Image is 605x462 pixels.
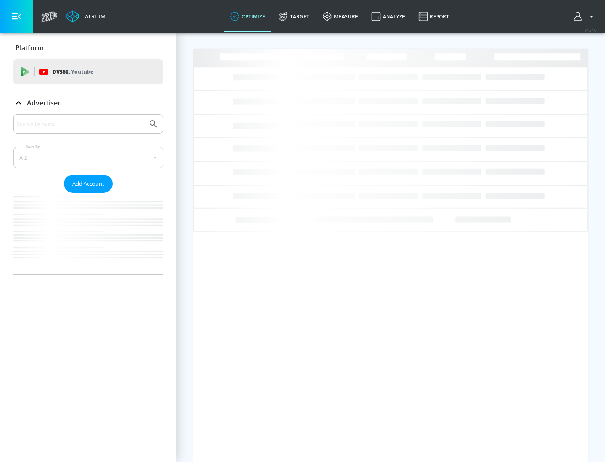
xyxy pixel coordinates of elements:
div: Advertiser [13,91,163,115]
input: Search by name [17,118,144,129]
span: Add Account [72,179,104,189]
p: DV360: [53,67,93,76]
a: Report [412,1,456,31]
a: Analyze [365,1,412,31]
nav: list of Advertiser [13,193,163,274]
a: optimize [224,1,272,31]
a: measure [316,1,365,31]
p: Advertiser [27,98,60,108]
div: DV360: Youtube [13,59,163,84]
div: Atrium [82,13,105,20]
div: Advertiser [13,114,163,274]
div: Platform [13,36,163,60]
label: Sort By [24,144,42,150]
span: v 4.24.0 [585,28,597,32]
div: A-Z [13,147,163,168]
a: Target [272,1,316,31]
p: Youtube [71,67,93,76]
button: Add Account [64,175,113,193]
p: Platform [16,43,44,52]
a: Atrium [66,10,105,23]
